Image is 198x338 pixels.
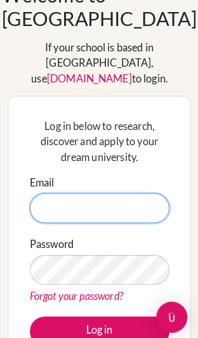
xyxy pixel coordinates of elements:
a: Forgot your password? [31,283,122,295]
a: [DOMAIN_NAME] [48,70,131,82]
label: Password [31,231,74,246]
p: Log in below to research, discover and apply to your dream university. [31,115,168,161]
div: If your school is based in [GEOGRAPHIC_DATA], use to login. [10,39,188,84]
div: Open Intercom Messenger [155,295,185,325]
label: Email [31,171,55,186]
